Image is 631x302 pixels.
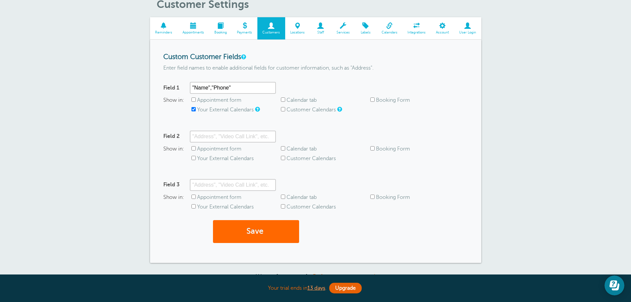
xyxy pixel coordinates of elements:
[212,30,229,34] span: Booking
[177,17,209,39] a: Appointments
[337,107,341,111] a: Whether or not to show in your customer's external calendars, if they use the add to calendar lin...
[150,273,481,280] p: Want a ?
[376,17,402,39] a: Calendars
[376,146,410,152] label: Booking Form
[313,30,328,34] span: Staff
[287,204,336,210] label: Customer Calendars
[163,53,468,61] h3: Custom Customer Fields
[197,107,254,113] label: Your External Calendars
[434,30,451,34] span: Account
[163,194,191,208] span: Show in:
[454,17,481,39] a: User Login
[197,194,241,200] label: Appointment form
[190,179,276,191] input: "Address", "Video Call Link", etc.
[287,155,336,161] label: Customer Calendars
[190,82,276,94] input: "Address", "Video Call Link", etc.
[457,30,478,34] span: User Login
[287,194,317,200] label: Calendar tab
[287,107,336,113] label: Customer Calendars
[150,17,178,39] a: Reminders
[313,273,376,280] a: Refer someone to us!
[163,65,468,71] p: Enter field names to enable additional fields for customer information, such as "Address".
[376,194,410,200] label: Booking Form
[213,220,299,243] button: Save
[358,30,373,34] span: Labels
[289,30,307,34] span: Locations
[235,30,254,34] span: Payments
[163,182,180,188] label: Field 3
[163,97,191,110] span: Show in:
[163,85,179,91] label: Field 1
[287,97,317,103] label: Calendar tab
[329,283,362,293] a: Upgrade
[605,275,624,295] iframe: Resource center
[380,30,399,34] span: Calendars
[190,131,276,143] input: "Address", "Video Call Link", etc.
[376,97,410,103] label: Booking Form
[310,17,331,39] a: Staff
[406,30,428,34] span: Integrations
[197,155,254,161] label: Your External Calendars
[197,97,241,103] label: Appointment form
[163,133,180,140] label: Field 2
[355,17,376,39] a: Labels
[241,55,245,59] a: Custom fields allow you to create additional Customer fields. For example, you could create an Ad...
[402,17,431,39] a: Integrations
[163,146,191,159] span: Show in:
[285,17,310,39] a: Locations
[331,17,355,39] a: Services
[431,17,454,39] a: Account
[197,146,241,152] label: Appointment form
[287,146,317,152] label: Calendar tab
[335,30,351,34] span: Services
[209,17,232,39] a: Booking
[261,30,282,34] span: Customers
[150,281,481,295] div: Your trial ends in .
[181,30,206,34] span: Appointments
[197,204,254,210] label: Your External Calendars
[232,17,257,39] a: Payments
[153,30,174,34] span: Reminders
[276,273,310,280] strong: free month
[307,285,325,291] a: 13 days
